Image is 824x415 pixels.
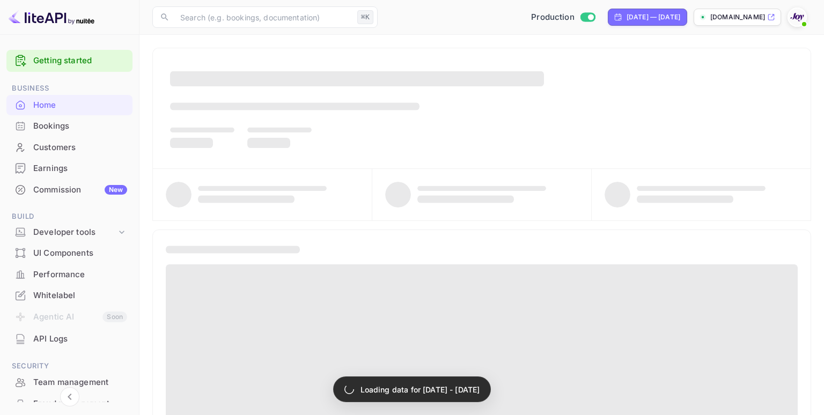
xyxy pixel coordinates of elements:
a: Home [6,95,133,115]
div: Team management [6,372,133,393]
a: CommissionNew [6,180,133,199]
div: API Logs [33,333,127,345]
div: Earnings [6,158,133,179]
div: Whitelabel [6,285,133,306]
input: Search (e.g. bookings, documentation) [174,6,353,28]
button: Collapse navigation [60,387,79,406]
div: Bookings [33,120,127,132]
div: Customers [6,137,133,158]
span: Production [531,11,575,24]
div: Customers [33,142,127,154]
div: Whitelabel [33,290,127,302]
a: Fraud management [6,394,133,413]
a: Whitelabel [6,285,133,305]
div: Getting started [6,50,133,72]
div: Commission [33,184,127,196]
div: Bookings [6,116,133,137]
a: Getting started [33,55,127,67]
p: [DOMAIN_NAME] [710,12,765,22]
div: Performance [33,269,127,281]
a: UI Components [6,243,133,263]
span: Security [6,360,133,372]
div: Developer tools [33,226,116,239]
a: Team management [6,372,133,392]
div: Team management [33,376,127,389]
div: Performance [6,264,133,285]
a: Earnings [6,158,133,178]
div: [DATE] — [DATE] [627,12,680,22]
div: Home [33,99,127,112]
div: API Logs [6,329,133,350]
a: Customers [6,137,133,157]
div: UI Components [33,247,127,260]
a: Bookings [6,116,133,136]
img: With Joy [789,9,806,26]
div: Home [6,95,133,116]
a: Performance [6,264,133,284]
div: UI Components [6,243,133,264]
span: Business [6,83,133,94]
img: LiteAPI logo [9,9,94,26]
div: Fraud management [33,398,127,410]
div: Switch to Sandbox mode [527,11,599,24]
span: Build [6,211,133,223]
div: New [105,185,127,195]
div: ⌘K [357,10,373,24]
div: Developer tools [6,223,133,242]
div: Earnings [33,162,127,175]
a: API Logs [6,329,133,349]
div: CommissionNew [6,180,133,201]
p: Loading data for [DATE] - [DATE] [360,384,480,395]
